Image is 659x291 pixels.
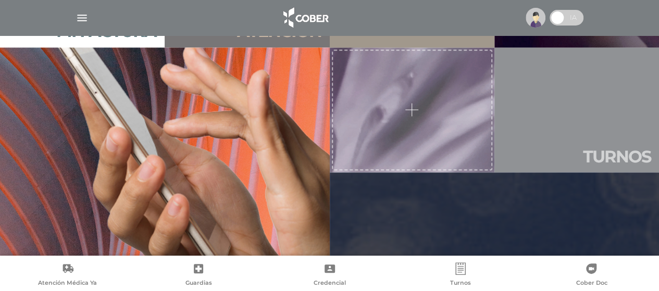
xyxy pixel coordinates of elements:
span: Guardias [185,279,212,288]
h2: Tur nos [583,146,651,166]
span: Atención Médica Ya [38,279,97,288]
span: Cober Doc [576,279,607,288]
img: logo_cober_home-white.png [278,5,332,30]
a: Atención Médica Ya [2,262,133,289]
a: Turnos [494,47,659,172]
a: Turnos [395,262,526,289]
a: Cober Doc [526,262,657,289]
a: Credencial [264,262,395,289]
span: Credencial [314,279,346,288]
img: profile-placeholder.svg [526,8,545,28]
span: Turnos [450,279,471,288]
a: Guardias [133,262,264,289]
img: Cober_menu-lines-white.svg [76,11,89,24]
